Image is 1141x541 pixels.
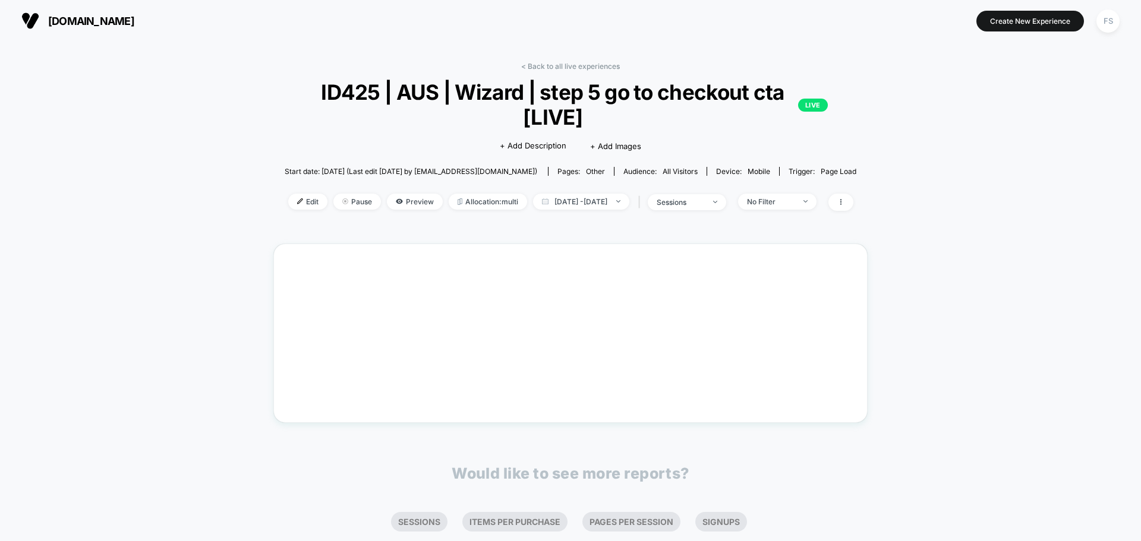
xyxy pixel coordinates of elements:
[333,194,381,210] span: Pause
[391,512,447,531] li: Sessions
[462,512,568,531] li: Items Per Purchase
[533,194,629,210] span: [DATE] - [DATE]
[557,167,605,176] div: Pages:
[452,464,689,482] p: Would like to see more reports?
[21,12,39,30] img: Visually logo
[18,11,138,30] button: [DOMAIN_NAME]
[449,194,527,210] span: Allocation: multi
[663,167,698,176] span: All Visitors
[387,194,443,210] span: Preview
[521,62,620,71] a: < Back to all live experiences
[803,200,808,203] img: end
[616,200,620,203] img: end
[285,167,537,176] span: Start date: [DATE] (Last edit [DATE] by [EMAIL_ADDRESS][DOMAIN_NAME])
[458,198,462,205] img: rebalance
[657,198,704,207] div: sessions
[635,194,648,211] span: |
[313,80,827,129] span: ID425 | AUS | Wizard | step 5 go to checkout cta [LIVE]
[590,141,641,151] span: + Add Images
[821,167,856,176] span: Page Load
[713,201,717,203] img: end
[582,512,680,531] li: Pages Per Session
[1093,9,1123,33] button: FS
[542,198,549,204] img: calendar
[1096,10,1120,33] div: FS
[288,194,327,210] span: Edit
[747,197,795,206] div: No Filter
[695,512,747,531] li: Signups
[976,11,1084,31] button: Create New Experience
[500,140,566,152] span: + Add Description
[789,167,856,176] div: Trigger:
[748,167,770,176] span: mobile
[623,167,698,176] div: Audience:
[297,198,303,204] img: edit
[798,99,828,112] p: LIVE
[342,198,348,204] img: end
[707,167,779,176] span: Device:
[48,15,134,27] span: [DOMAIN_NAME]
[586,167,605,176] span: other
